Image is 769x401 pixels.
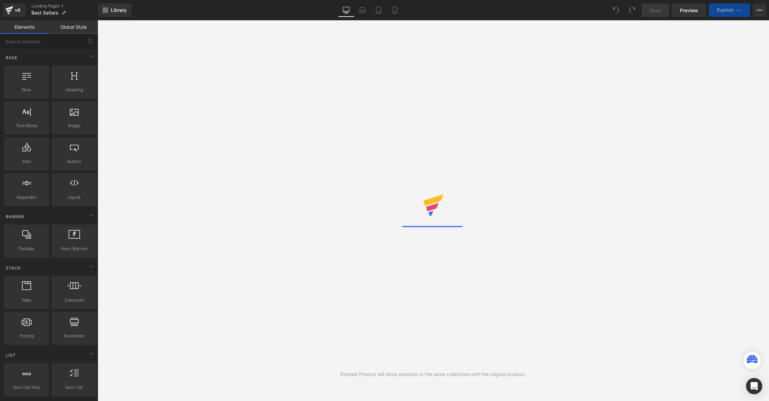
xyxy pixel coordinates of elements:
[111,7,127,13] span: Library
[6,122,47,129] span: Text Block
[680,7,698,14] span: Preview
[717,7,734,13] span: Publish
[746,378,762,394] div: Open Intercom Messenger
[54,297,95,304] span: Carousel
[3,3,26,17] a: v6
[49,20,98,34] a: Global Style
[98,3,131,17] a: New Library
[6,245,47,252] span: Parallax
[54,158,95,165] span: Button
[5,213,25,220] span: Banner
[5,54,18,61] span: Base
[6,158,47,165] span: Icon
[625,3,639,17] button: Redo
[650,7,661,14] span: Save
[672,3,706,17] a: Preview
[370,3,387,17] a: Tablet
[6,194,47,201] span: Separator
[753,3,766,17] button: More
[54,384,95,391] span: Icon List
[54,194,95,201] span: Liquid
[14,6,22,15] div: v6
[709,3,750,17] button: Publish
[354,3,370,17] a: Laptop
[54,86,95,93] span: Heading
[387,3,403,17] a: Mobile
[6,384,47,391] span: Icon List Hoz
[54,332,95,339] span: Accordion
[5,265,22,271] span: Stack
[6,86,47,93] span: Row
[54,245,95,252] span: Hero Banner
[54,122,95,129] span: Image
[6,297,47,304] span: Tabs
[338,3,354,17] a: Desktop
[31,3,98,9] a: Landing Pages
[609,3,623,17] button: Undo
[6,332,47,339] span: Pricing
[5,352,17,358] span: List
[31,10,58,16] span: Best Sellers
[340,371,526,378] div: Related Product will show products in the same collections with the original product.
